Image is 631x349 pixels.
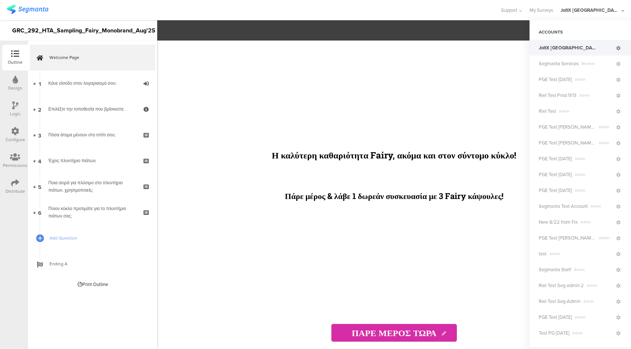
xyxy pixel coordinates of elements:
div: JoltX [GEOGRAPHIC_DATA] [561,7,620,14]
span: test [539,250,546,257]
span: Admin [572,156,615,161]
span: New 8/22 from Fix [539,219,577,226]
span: PGE Test Riel 6.5.24 [539,234,596,241]
a: 5 Ποια σειρά για πλύσιμο στο πλυντήριο πιάτων, χρησιμοποιείς; [30,174,155,199]
span: Admin [576,93,615,98]
span: 5 [38,182,41,191]
span: Admin [569,330,615,336]
div: Permissions [3,162,27,169]
span: Admin [556,108,615,114]
span: Admin [572,314,615,320]
span: Admin [596,124,615,130]
span: PGE Test 4.30.24 [539,187,572,194]
span: Admin [572,172,615,177]
span: 3 [38,131,41,139]
div: Κάνε είσοδο στον λογαριασμό σου: [48,80,137,87]
span: Admin [588,203,615,209]
span: Test PG 5.22.24 [539,329,569,336]
span: Welcome Page [49,54,144,61]
div: GRC_292_HTA_Sampling_Fairy_Monobrand_Aug'25 [12,25,145,36]
span: Riel Test [539,108,556,115]
a: 1 Κάνε είσοδο στον λογαριασμό σου: [30,70,155,96]
a: 3 Πόσα άτομα μένουν στο σπίτι σου; [30,122,155,148]
span: Admin [571,267,615,272]
div: ACCOUNTS [530,26,631,38]
span: Admin [546,251,615,256]
span: Riel Test Seg-admin 2 [539,282,584,289]
a: 4 Έχεις πλυντήριο πιάτων; [30,148,155,174]
a: 6 Ποιον κύκλο προτιμάτε για το πλυντήριο πιάτων σας; [30,199,155,225]
span: Riel Test Seg-Admin [539,298,580,305]
span: Admin [572,77,615,82]
span: Segmanta Services [539,60,579,67]
span: Ending A [49,260,144,268]
span: 2 [38,105,41,113]
span: PGE Test 6.19.24 [539,155,572,162]
span: Riel Test Prod 11/13 [539,92,576,99]
span: Admin [584,283,615,288]
div: Configure [6,136,25,143]
span: Add Question [49,234,144,242]
div: Ποια σειρά για πλύσιμο στο πλυντήριο πιάτων, χρησιμοποιείς; [48,179,137,194]
span: Segmanta Staff [539,266,571,273]
span: PGE Test Riel 7.24.24 [539,139,596,146]
div: Επιλέξτε την τοποθεσία που βρίσκεστε. [48,105,137,113]
span: 6 [38,208,41,216]
span: Admin [596,140,615,146]
div: Design [8,85,22,91]
span: JoltX Greece [539,44,596,51]
div: Πόσα άτομα μένουν στο σπίτι σου; [48,131,137,139]
span: Member [579,61,615,66]
span: 4 [38,157,41,165]
span: Admin [572,188,615,193]
span: 1 [39,79,41,87]
span: Support [501,7,517,14]
div: Print Outline [77,281,108,288]
span: PGE Test 4.8.24 [539,76,572,83]
img: segmanta logo [7,5,48,14]
div: Distribute [6,188,25,195]
span: Admin [580,299,615,304]
span: Admin [577,219,615,225]
a: Welcome Page [30,45,155,70]
div: Logic [10,111,21,117]
div: Outline [8,59,23,66]
span: Admin [596,235,615,241]
span: PGE Test Riel 10.08.24 [539,123,596,130]
span: Πάρε μέρος & λάβε 1 δωρεάν συσκευασία με 3 Fairy κάψουλες! [285,191,503,201]
span: PGE Test 2.28.24 [539,314,572,321]
span: Segmanta Test Account [539,203,588,210]
span: Η καλύτερη καθαριότητα Fairy, ακόμα και στον σύντομο κύκλο! [272,149,517,161]
a: Ending A [30,251,155,277]
a: 2 Επιλέξτε την τοποθεσία που βρίσκεστε. [30,96,155,122]
input: Start [331,324,457,342]
span: PGE Test 7.10.24 [539,171,572,178]
div: Έχεις πλυντήριο πιάτων; [48,157,137,164]
div: Ποιον κύκλο προτιμάτε για το πλυντήριο πιάτων σας; [48,205,137,220]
